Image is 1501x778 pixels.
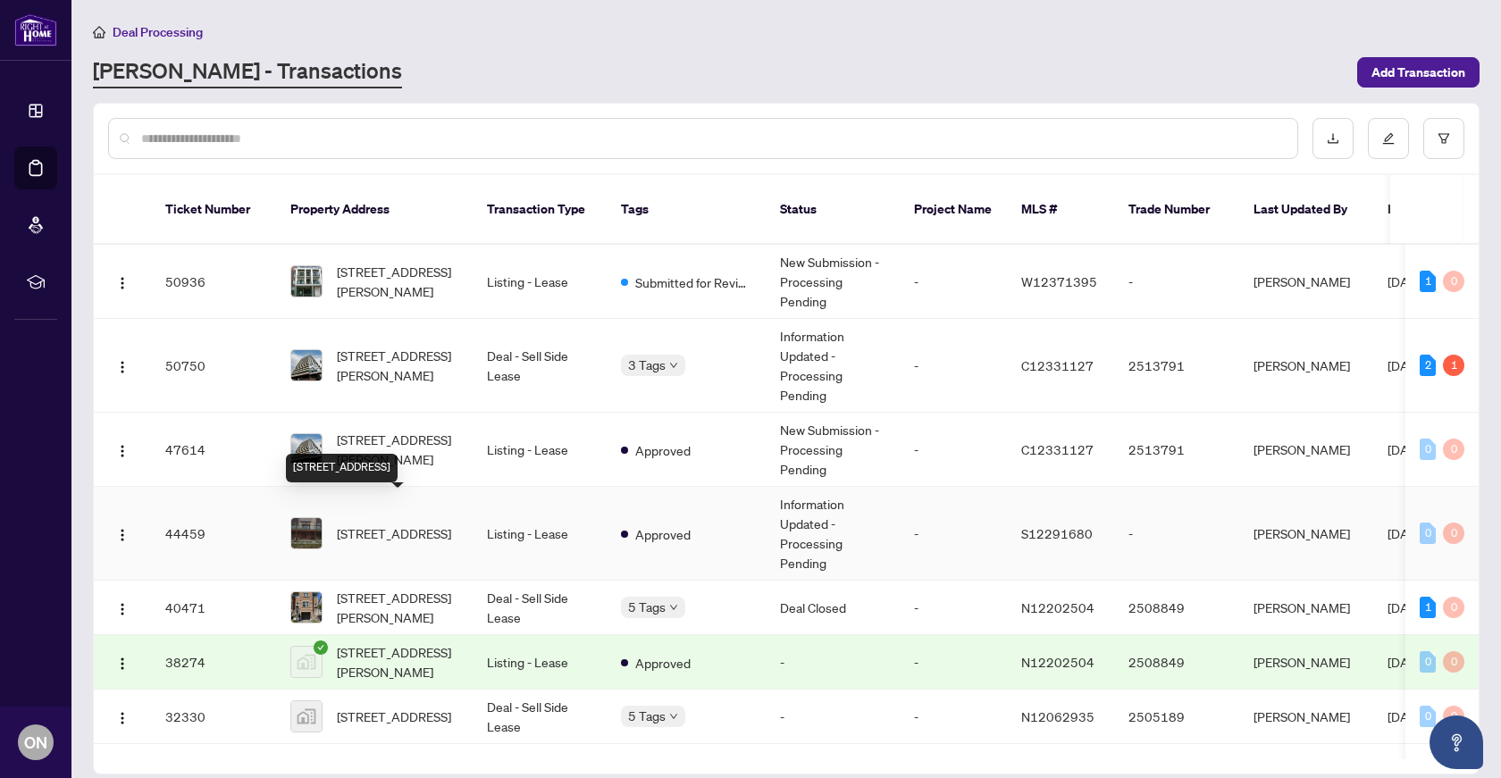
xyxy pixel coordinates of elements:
td: New Submission - Processing Pending [766,413,900,487]
button: Logo [108,435,137,464]
span: [DATE] [1388,599,1427,615]
td: - [900,581,1007,635]
td: Listing - Lease [473,635,607,690]
td: Listing - Lease [473,245,607,319]
img: Logo [115,602,130,616]
img: thumbnail-img [291,647,322,677]
img: thumbnail-img [291,592,322,623]
span: W12371395 [1021,273,1097,289]
td: 50936 [151,245,276,319]
a: [PERSON_NAME] - Transactions [93,56,402,88]
td: - [900,487,1007,581]
td: 2508849 [1114,581,1239,635]
img: thumbnail-img [291,266,322,297]
span: [DATE] [1388,357,1427,373]
td: [PERSON_NAME] [1239,245,1373,319]
div: 0 [1420,651,1436,673]
span: Last Modified Date [1388,199,1497,219]
img: thumbnail-img [291,434,322,464]
th: Last Updated By [1239,175,1373,245]
td: - [766,690,900,744]
img: Logo [115,360,130,374]
td: 47614 [151,413,276,487]
span: C12331127 [1021,357,1094,373]
button: Logo [108,648,137,676]
img: Logo [115,444,130,458]
button: Logo [108,267,137,296]
span: S12291680 [1021,525,1093,541]
span: ON [24,730,47,755]
img: thumbnail-img [291,518,322,548]
span: edit [1382,132,1395,145]
td: [PERSON_NAME] [1239,319,1373,413]
td: 2505189 [1114,690,1239,744]
button: Logo [108,702,137,731]
td: Information Updated - Processing Pending [766,319,900,413]
span: Approved [635,440,691,460]
div: 1 [1420,597,1436,618]
span: [STREET_ADDRESS][PERSON_NAME] [337,346,458,385]
span: [DATE] [1388,525,1427,541]
td: - [900,245,1007,319]
th: Ticket Number [151,175,276,245]
div: 1 [1443,355,1464,376]
span: Submitted for Review [635,272,751,292]
td: [PERSON_NAME] [1239,413,1373,487]
td: [PERSON_NAME] [1239,690,1373,744]
img: Logo [115,711,130,725]
div: 0 [1443,706,1464,727]
td: [PERSON_NAME] [1239,487,1373,581]
td: - [766,635,900,690]
td: - [1114,487,1239,581]
td: 2513791 [1114,413,1239,487]
td: - [900,635,1007,690]
span: N12062935 [1021,708,1094,724]
span: [STREET_ADDRESS][PERSON_NAME] [337,430,458,469]
div: 0 [1443,523,1464,544]
span: [STREET_ADDRESS][PERSON_NAME] [337,588,458,627]
span: [STREET_ADDRESS] [337,523,451,543]
td: Listing - Lease [473,487,607,581]
button: download [1312,118,1354,159]
div: 0 [1420,706,1436,727]
button: edit [1368,118,1409,159]
span: [STREET_ADDRESS][PERSON_NAME] [337,262,458,301]
span: filter [1438,132,1450,145]
div: 0 [1443,271,1464,292]
span: Add Transaction [1371,58,1465,87]
span: 5 Tags [628,597,666,617]
td: 44459 [151,487,276,581]
span: 5 Tags [628,706,666,726]
td: 2508849 [1114,635,1239,690]
img: logo [14,13,57,46]
span: down [669,361,678,370]
div: [STREET_ADDRESS] [286,454,398,482]
div: 1 [1420,271,1436,292]
span: down [669,712,678,721]
span: Approved [635,653,691,673]
th: Status [766,175,900,245]
span: [DATE] [1388,708,1427,724]
button: Add Transaction [1357,57,1480,88]
span: 3 Tags [628,355,666,375]
img: Logo [115,528,130,542]
span: check-circle [314,640,328,655]
span: Approved [635,524,691,544]
td: 40471 [151,581,276,635]
td: - [1114,245,1239,319]
td: Deal - Sell Side Lease [473,581,607,635]
td: Deal Closed [766,581,900,635]
td: - [900,690,1007,744]
span: N12202504 [1021,599,1094,615]
td: Deal - Sell Side Lease [473,319,607,413]
th: Property Address [276,175,473,245]
td: - [900,413,1007,487]
span: [STREET_ADDRESS][PERSON_NAME] [337,642,458,682]
span: [DATE] [1388,441,1427,457]
th: Transaction Type [473,175,607,245]
div: 0 [1443,651,1464,673]
td: Information Updated - Processing Pending [766,487,900,581]
th: Tags [607,175,766,245]
td: New Submission - Processing Pending [766,245,900,319]
div: 0 [1443,597,1464,618]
